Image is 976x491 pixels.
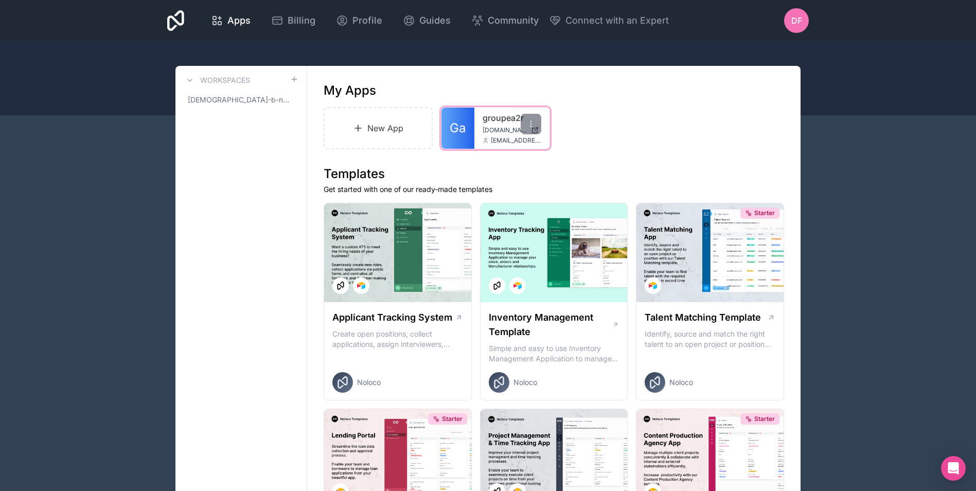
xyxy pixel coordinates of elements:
[754,415,775,423] span: Starter
[324,184,784,195] p: Get started with one of our ready-made templates
[489,343,619,364] p: Simple and easy to use Inventory Management Application to manage your stock, orders and Manufact...
[352,13,382,28] span: Profile
[565,13,669,28] span: Connect with an Expert
[357,282,365,290] img: Airtable Logo
[513,282,522,290] img: Airtable Logo
[188,95,290,105] span: [DEMOGRAPHIC_DATA]-b-ni-fio-ngaindiro
[483,126,527,134] span: [DOMAIN_NAME]
[549,13,669,28] button: Connect with an Expert
[227,13,251,28] span: Apps
[491,136,541,145] span: [EMAIL_ADDRESS][DOMAIN_NAME]
[324,107,433,149] a: New App
[419,13,451,28] span: Guides
[200,75,250,85] h3: Workspaces
[450,120,466,136] span: Ga
[488,13,539,28] span: Community
[442,415,463,423] span: Starter
[357,377,381,388] span: Noloco
[288,13,315,28] span: Billing
[324,82,376,99] h1: My Apps
[184,74,250,86] a: Workspaces
[463,9,547,32] a: Community
[328,9,391,32] a: Profile
[669,377,693,388] span: Noloco
[649,282,657,290] img: Airtable Logo
[203,9,259,32] a: Apps
[324,166,784,182] h1: Templates
[332,310,452,325] h1: Applicant Tracking System
[791,14,802,27] span: DF
[483,126,541,134] a: [DOMAIN_NAME]
[395,9,459,32] a: Guides
[513,377,537,388] span: Noloco
[441,108,474,149] a: Ga
[332,329,463,349] p: Create open positions, collect applications, assign interviewers, centralise candidate feedback a...
[483,112,541,124] a: groupea2r
[645,329,775,349] p: Identify, source and match the right talent to an open project or position with our Talent Matchi...
[754,209,775,217] span: Starter
[941,456,966,481] div: Open Intercom Messenger
[645,310,761,325] h1: Talent Matching Template
[263,9,324,32] a: Billing
[184,91,298,109] a: [DEMOGRAPHIC_DATA]-b-ni-fio-ngaindiro
[489,310,612,339] h1: Inventory Management Template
